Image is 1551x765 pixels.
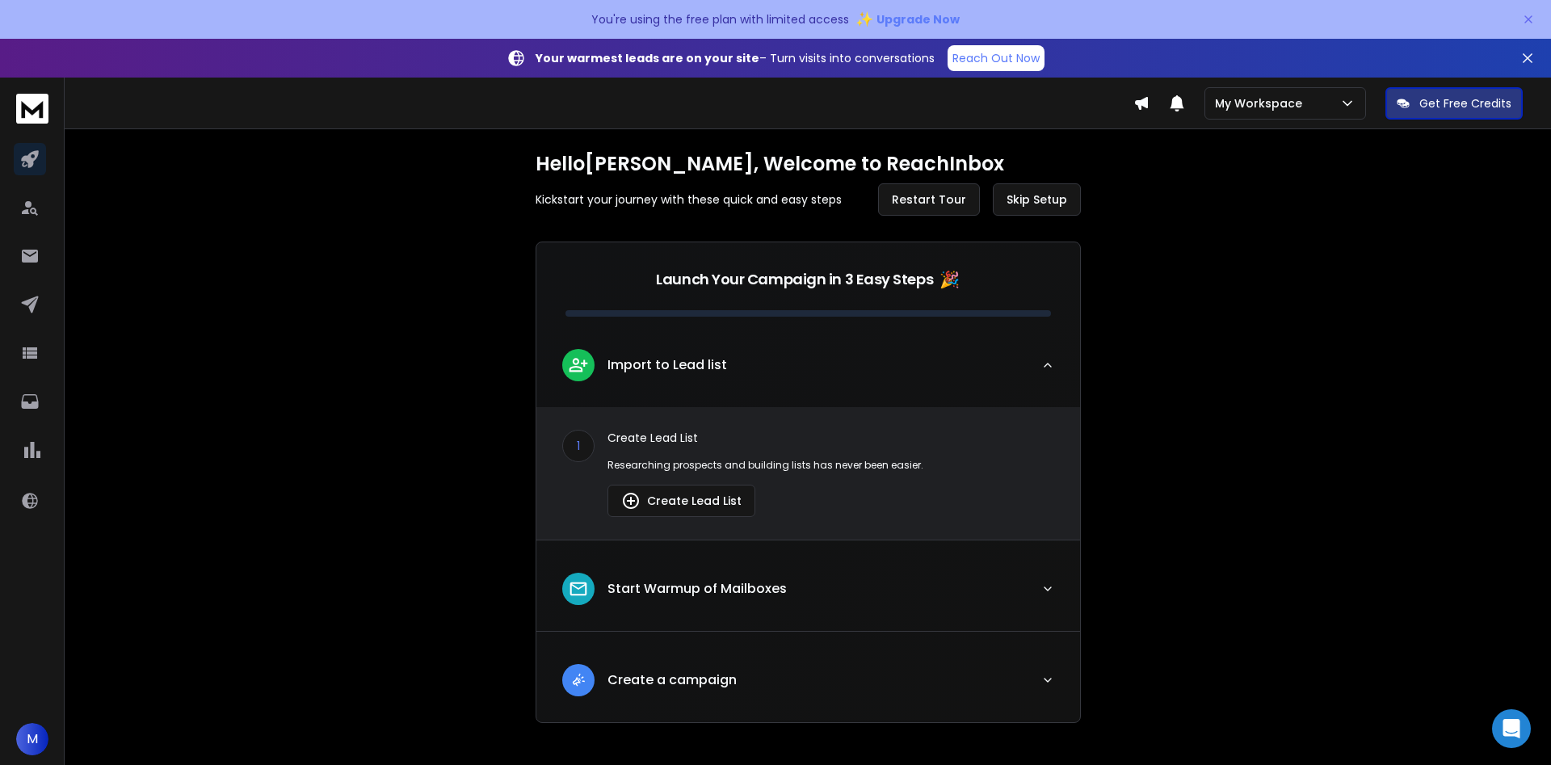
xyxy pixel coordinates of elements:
h1: Hello [PERSON_NAME] , Welcome to ReachInbox [536,151,1081,177]
button: leadStart Warmup of Mailboxes [536,560,1080,631]
a: Reach Out Now [948,45,1045,71]
button: leadImport to Lead list [536,336,1080,407]
img: logo [16,94,48,124]
p: You're using the free plan with limited access [591,11,849,27]
p: My Workspace [1215,95,1309,111]
p: Kickstart your journey with these quick and easy steps [536,191,842,208]
div: Open Intercom Messenger [1492,709,1531,748]
p: Create a campaign [607,670,737,690]
p: Researching prospects and building lists has never been easier. [607,459,1054,472]
button: Create Lead List [607,485,755,517]
p: Create Lead List [607,430,1054,446]
span: Skip Setup [1007,191,1067,208]
button: Get Free Credits [1385,87,1523,120]
strong: Your warmest leads are on your site [536,50,759,66]
img: lead [568,670,589,690]
p: – Turn visits into conversations [536,50,935,66]
button: leadCreate a campaign [536,651,1080,722]
button: M [16,723,48,755]
img: lead [621,491,641,511]
span: Upgrade Now [876,11,960,27]
div: 1 [562,430,595,462]
span: 🎉 [939,268,960,291]
img: lead [568,578,589,599]
img: lead [568,355,589,375]
p: Reach Out Now [952,50,1040,66]
p: Start Warmup of Mailboxes [607,579,787,599]
button: Skip Setup [993,183,1081,216]
div: leadImport to Lead list [536,407,1080,540]
p: Import to Lead list [607,355,727,375]
p: Launch Your Campaign in 3 Easy Steps [656,268,933,291]
span: ✨ [855,8,873,31]
button: ✨Upgrade Now [855,3,960,36]
button: Restart Tour [878,183,980,216]
p: Get Free Credits [1419,95,1511,111]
